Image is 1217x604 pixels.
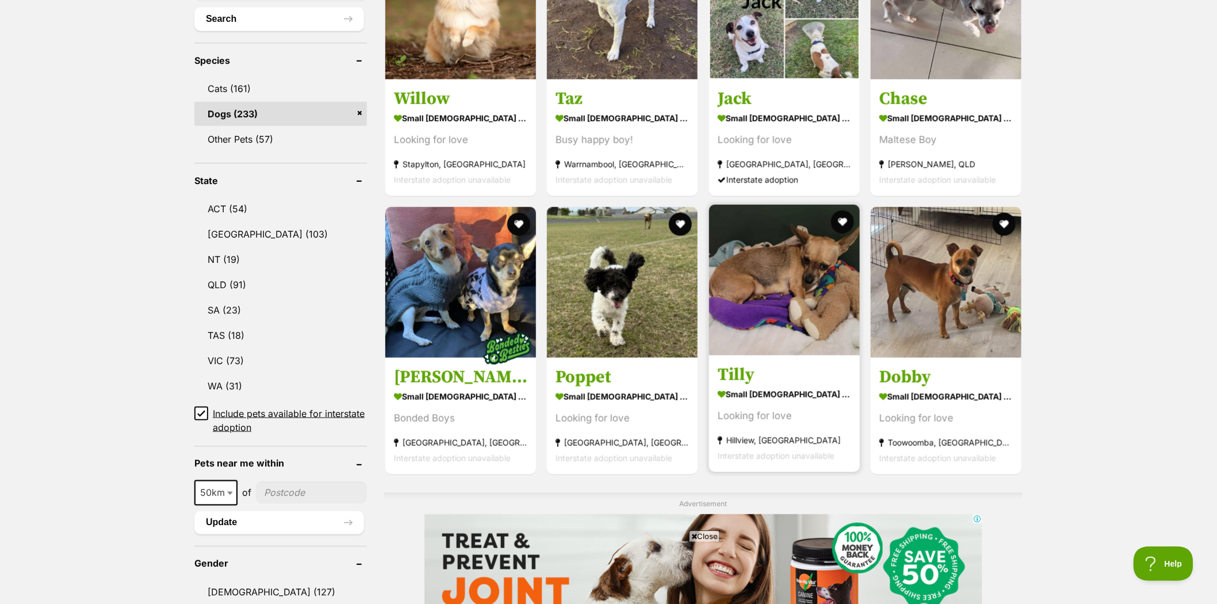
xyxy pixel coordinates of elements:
[718,451,835,461] span: Interstate adoption unavailable
[394,88,527,110] h3: Willow
[194,175,367,186] header: State
[718,408,851,424] div: Looking for love
[194,559,367,569] header: Gender
[709,205,860,355] img: Tilly - Chihuahua x Mixed breed Dog
[556,411,689,426] div: Looking for love
[194,349,367,373] a: VIC (73)
[556,435,689,450] strong: [GEOGRAPHIC_DATA], [GEOGRAPHIC_DATA]
[547,358,698,475] a: Poppet small [DEMOGRAPHIC_DATA] Dog Looking for love [GEOGRAPHIC_DATA], [GEOGRAPHIC_DATA] Interst...
[1134,546,1194,581] iframe: Help Scout Beacon - Open
[669,213,692,236] button: favourite
[718,110,851,127] strong: small [DEMOGRAPHIC_DATA] Dog
[879,156,1013,172] strong: [PERSON_NAME], QLD
[394,453,511,463] span: Interstate adoption unavailable
[394,388,527,405] strong: small [DEMOGRAPHIC_DATA] Dog
[479,320,536,377] img: bonded besties
[871,207,1021,358] img: Dobby - Chihuahua Dog
[194,7,364,30] button: Search
[194,102,367,126] a: Dogs (233)
[242,486,251,500] span: of
[194,222,367,246] a: [GEOGRAPHIC_DATA] (103)
[879,453,996,463] span: Interstate adoption unavailable
[194,407,367,434] a: Include pets available for interstate adoption
[831,211,854,234] button: favourite
[394,175,511,185] span: Interstate adoption unavailable
[547,207,698,358] img: Poppet - Bichon Frise x Poodle (Toy) Dog
[385,207,536,358] img: Wesley & Snipes - Chihuahua Dog
[556,110,689,127] strong: small [DEMOGRAPHIC_DATA] Dog
[718,364,851,386] h3: Tilly
[556,366,689,388] h3: Poppet
[194,273,367,297] a: QLD (91)
[507,213,530,236] button: favourite
[879,435,1013,450] strong: Toowoomba, [GEOGRAPHIC_DATA]
[718,172,851,188] div: Interstate adoption
[194,127,367,151] a: Other Pets (57)
[993,213,1016,236] button: favourite
[871,79,1021,196] a: Chase small [DEMOGRAPHIC_DATA] Dog Maltese Boy [PERSON_NAME], QLD Interstate adoption unavailable
[194,511,364,534] button: Update
[194,55,367,66] header: Species
[879,366,1013,388] h3: Dobby
[394,435,527,450] strong: [GEOGRAPHIC_DATA], [GEOGRAPHIC_DATA]
[385,79,536,196] a: Willow small [DEMOGRAPHIC_DATA] Dog Looking for love Stapylton, [GEOGRAPHIC_DATA] Interstate adop...
[194,374,367,398] a: WA (31)
[879,411,1013,426] div: Looking for love
[394,132,527,148] div: Looking for love
[879,388,1013,405] strong: small [DEMOGRAPHIC_DATA] Dog
[394,156,527,172] strong: Stapylton, [GEOGRAPHIC_DATA]
[394,110,527,127] strong: small [DEMOGRAPHIC_DATA] Dog
[709,79,860,196] a: Jack small [DEMOGRAPHIC_DATA] Dog Looking for love [GEOGRAPHIC_DATA], [GEOGRAPHIC_DATA] Interstat...
[718,433,851,448] strong: Hillview, [GEOGRAPHIC_DATA]
[689,530,720,542] span: Close
[547,79,698,196] a: Taz small [DEMOGRAPHIC_DATA] Dog Busy happy boy! Warrnambool, [GEOGRAPHIC_DATA] Interstate adopti...
[194,197,367,221] a: ACT (54)
[194,458,367,469] header: Pets near me within
[213,407,367,434] span: Include pets available for interstate adoption
[718,132,851,148] div: Looking for love
[385,358,536,475] a: [PERSON_NAME] & [PERSON_NAME] small [DEMOGRAPHIC_DATA] Dog Bonded Boys [GEOGRAPHIC_DATA], [GEOGRA...
[194,247,367,272] a: NT (19)
[194,323,367,347] a: TAS (18)
[256,482,367,504] input: postcode
[194,77,367,101] a: Cats (161)
[718,386,851,403] strong: small [DEMOGRAPHIC_DATA] Dog
[556,132,689,148] div: Busy happy boy!
[196,485,236,501] span: 50km
[871,358,1021,475] a: Dobby small [DEMOGRAPHIC_DATA] Dog Looking for love Toowoomba, [GEOGRAPHIC_DATA] Interstate adopt...
[556,156,689,172] strong: Warrnambool, [GEOGRAPHIC_DATA]
[879,132,1013,148] div: Maltese Boy
[718,156,851,172] strong: [GEOGRAPHIC_DATA], [GEOGRAPHIC_DATA]
[556,453,672,463] span: Interstate adoption unavailable
[194,480,238,506] span: 50km
[879,175,996,185] span: Interstate adoption unavailable
[879,110,1013,127] strong: small [DEMOGRAPHIC_DATA] Dog
[709,355,860,472] a: Tilly small [DEMOGRAPHIC_DATA] Dog Looking for love Hillview, [GEOGRAPHIC_DATA] Interstate adopti...
[394,411,527,426] div: Bonded Boys
[556,175,672,185] span: Interstate adoption unavailable
[879,88,1013,110] h3: Chase
[330,546,887,598] iframe: Advertisement
[718,88,851,110] h3: Jack
[394,366,527,388] h3: [PERSON_NAME] & [PERSON_NAME]
[194,298,367,322] a: SA (23)
[556,388,689,405] strong: small [DEMOGRAPHIC_DATA] Dog
[556,88,689,110] h3: Taz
